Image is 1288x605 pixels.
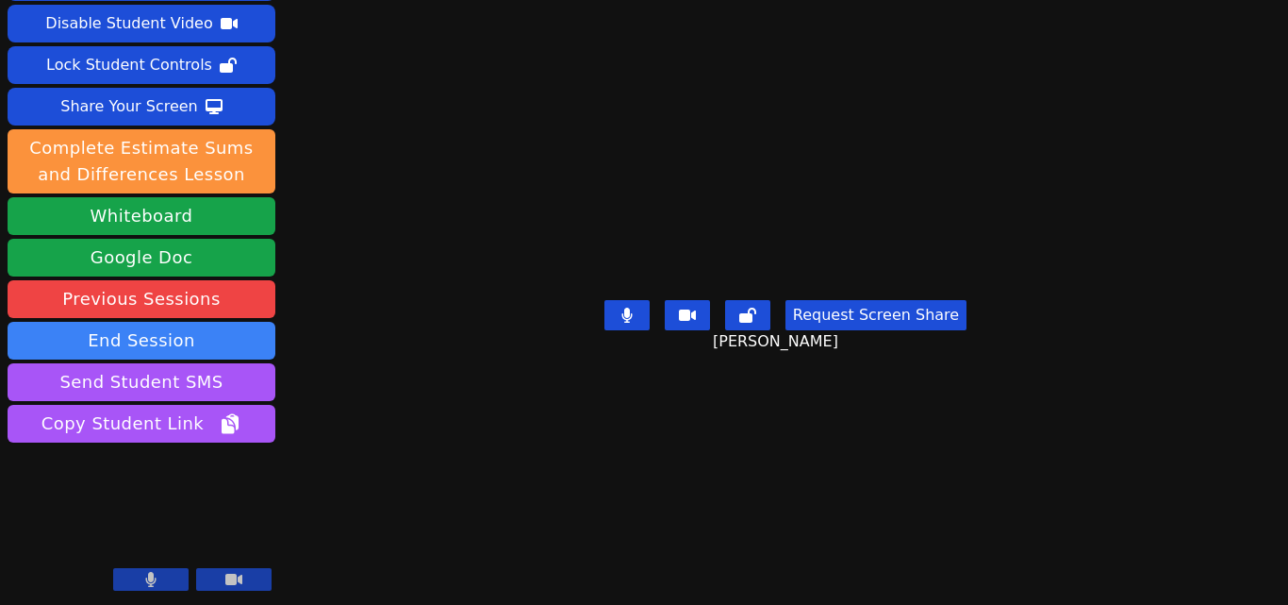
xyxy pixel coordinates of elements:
[46,50,212,80] div: Lock Student Controls
[8,363,275,401] button: Send Student SMS
[8,88,275,126] button: Share Your Screen
[713,330,843,353] span: [PERSON_NAME]
[8,197,275,235] button: Whiteboard
[8,405,275,443] button: Copy Student Link
[8,46,275,84] button: Lock Student Controls
[8,322,275,360] button: End Session
[60,92,198,122] div: Share Your Screen
[8,280,275,318] a: Previous Sessions
[785,300,966,330] button: Request Screen Share
[8,239,275,277] a: Google Doc
[45,8,212,39] div: Disable Student Video
[8,5,275,42] button: Disable Student Video
[41,411,241,437] span: Copy Student Link
[8,129,275,193] button: Complete Estimate Sums and Differences Lesson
